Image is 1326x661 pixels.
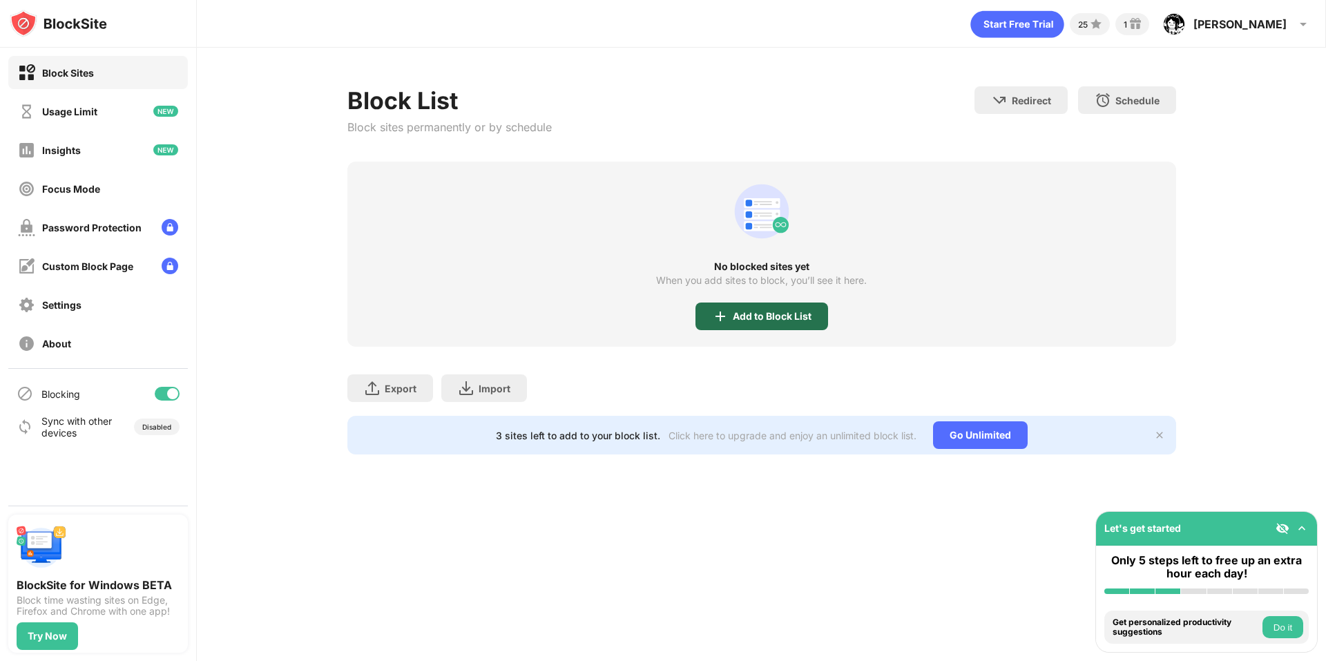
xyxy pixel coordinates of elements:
div: Add to Block List [733,311,811,322]
div: Block Sites [42,67,94,79]
div: 3 sites left to add to your block list. [496,430,660,441]
div: Insights [42,144,81,156]
img: logo-blocksite.svg [10,10,107,37]
img: new-icon.svg [153,144,178,155]
div: Get personalized productivity suggestions [1113,617,1259,638]
div: Settings [42,299,81,311]
div: Export [385,383,416,394]
div: Blocking [41,388,80,400]
img: focus-off.svg [18,180,35,198]
div: Custom Block Page [42,260,133,272]
div: Click here to upgrade and enjoy an unlimited block list. [669,430,916,441]
div: Try Now [28,631,67,642]
div: Disabled [142,423,171,431]
div: Import [479,383,510,394]
div: Let's get started [1104,522,1181,534]
div: When you add sites to block, you’ll see it here. [656,275,867,286]
img: time-usage-off.svg [18,103,35,120]
img: customize-block-page-off.svg [18,258,35,275]
img: new-icon.svg [153,106,178,117]
button: Do it [1262,616,1303,638]
div: 1 [1124,19,1127,30]
div: Usage Limit [42,106,97,117]
div: animation [729,178,795,245]
img: settings-off.svg [18,296,35,314]
div: Block sites permanently or by schedule [347,120,552,134]
img: ACg8ocK4Q4NhGYU8JSaLuJPTdmBoI-irZqBmGg9JXRsybrp1Sbu9oe023g=s96-c [1163,13,1185,35]
img: lock-menu.svg [162,258,178,274]
div: Sync with other devices [41,415,113,439]
div: Redirect [1012,95,1051,106]
img: push-desktop.svg [17,523,66,573]
img: eye-not-visible.svg [1276,521,1289,535]
img: block-on.svg [18,64,35,82]
img: x-button.svg [1154,430,1165,441]
img: blocking-icon.svg [17,385,33,402]
div: Only 5 steps left to free up an extra hour each day! [1104,554,1309,580]
img: password-protection-off.svg [18,219,35,236]
div: BlockSite for Windows BETA [17,578,180,592]
div: 25 [1078,19,1088,30]
div: Block time wasting sites on Edge, Firefox and Chrome with one app! [17,595,180,617]
div: Focus Mode [42,183,100,195]
img: reward-small.svg [1127,16,1144,32]
img: insights-off.svg [18,142,35,159]
div: Block List [347,86,552,115]
div: Go Unlimited [933,421,1028,449]
div: No blocked sites yet [347,261,1176,272]
div: About [42,338,71,349]
img: about-off.svg [18,335,35,352]
div: [PERSON_NAME] [1193,17,1287,31]
img: omni-setup-toggle.svg [1295,521,1309,535]
img: points-small.svg [1088,16,1104,32]
div: Password Protection [42,222,142,233]
img: lock-menu.svg [162,219,178,236]
div: animation [970,10,1064,38]
div: Schedule [1115,95,1160,106]
img: sync-icon.svg [17,419,33,435]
